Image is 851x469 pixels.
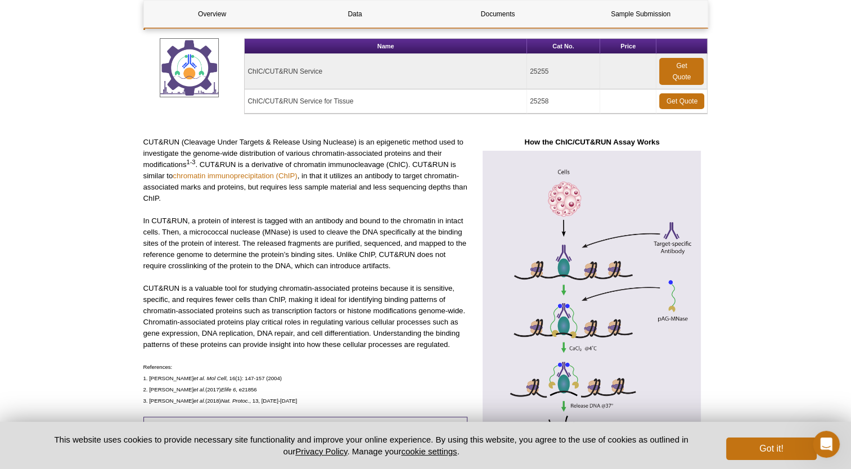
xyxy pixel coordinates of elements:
em: Elife 6 [221,386,236,393]
p: CUT&RUN (Cleavage Under Targets & Release Using Nuclease) is an epigenetic method used to investi... [143,137,468,204]
td: 25255 [527,54,600,89]
a: Get Quote [659,93,704,109]
a: Get Quote [659,58,704,85]
p: CUT&RUN is a valuable tool for studying chromatin-associated proteins because it is sensitive, sp... [143,283,468,350]
a: Privacy Policy [295,447,347,456]
td: ChIC/CUT&RUN Service for Tissue [245,89,527,114]
p: References: 1. [PERSON_NAME] , 16(1): 147-157 (2004) 2. [PERSON_NAME] (2017) , e21856 3. [PERSON_... [143,362,468,407]
td: 25258 [527,89,600,114]
a: Data [287,1,424,28]
td: ChIC/CUT&RUN Service [245,54,527,89]
em: Nat. Protoc. [221,398,250,404]
img: ChIC/CUT&RUN Service [160,38,219,97]
th: Name [245,39,527,54]
p: This website uses cookies to provide necessary site functionality and improve your online experie... [35,434,708,457]
p: In CUT&RUN, a protein of interest is tagged with an antibody and bound to the chromatin in intact... [143,215,468,272]
a: Sample Submission [573,1,709,28]
sup: 1-3 [186,159,195,165]
em: et al. [193,375,205,381]
button: cookie settings [401,447,457,456]
em: Mol Cell [207,375,227,381]
a: Overview [144,1,281,28]
em: et al. [193,386,205,393]
th: Cat No. [527,39,600,54]
th: Price [600,39,657,54]
a: Documents [430,1,566,28]
iframe: Intercom live chat [813,431,840,458]
a: chromatin immunoprecipitation (ChIP) [173,172,297,180]
button: Got it! [726,438,816,460]
em: et al. [193,398,205,404]
strong: How the ChIC/CUT&RUN Assay Works [524,138,659,146]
